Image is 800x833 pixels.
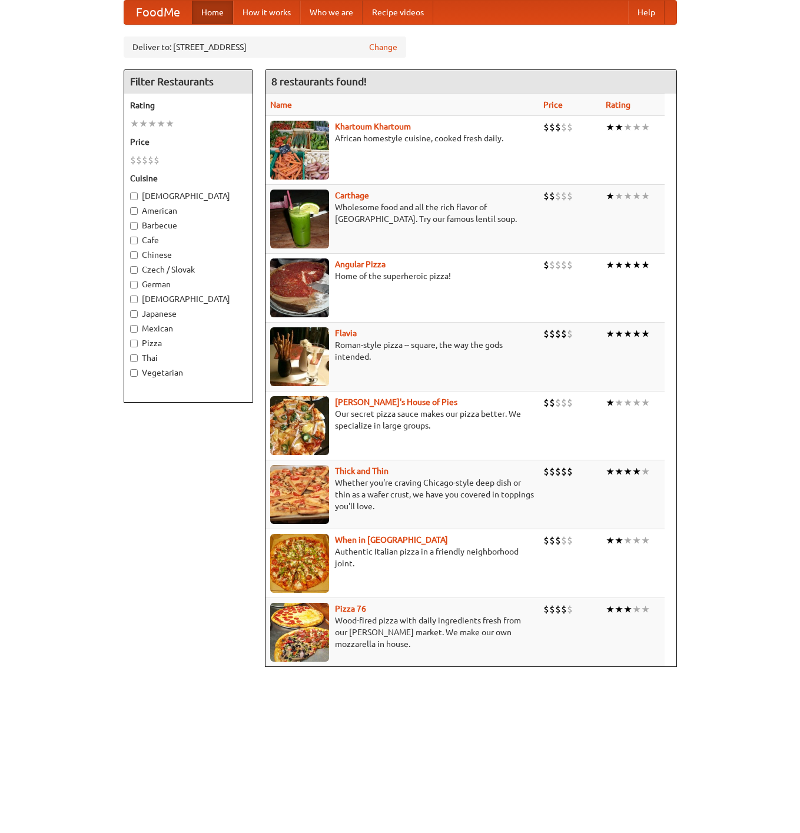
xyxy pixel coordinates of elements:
li: $ [567,603,573,616]
img: luigis.jpg [270,396,329,455]
b: When in [GEOGRAPHIC_DATA] [335,535,448,545]
li: $ [543,258,549,271]
li: $ [543,190,549,203]
label: Barbecue [130,220,247,231]
li: ★ [606,603,615,616]
li: ★ [606,534,615,547]
li: $ [136,154,142,167]
li: ★ [632,603,641,616]
li: $ [567,190,573,203]
li: $ [549,121,555,134]
a: Angular Pizza [335,260,386,269]
a: Home [192,1,233,24]
input: Japanese [130,310,138,318]
li: ★ [165,117,174,130]
label: [DEMOGRAPHIC_DATA] [130,190,247,202]
li: $ [561,396,567,409]
li: $ [561,258,567,271]
li: $ [142,154,148,167]
input: Chinese [130,251,138,259]
li: $ [549,465,555,478]
label: [DEMOGRAPHIC_DATA] [130,293,247,305]
li: $ [555,327,561,340]
li: $ [561,534,567,547]
a: Price [543,100,563,109]
p: African homestyle cuisine, cooked fresh daily. [270,132,534,144]
li: ★ [157,117,165,130]
b: Pizza 76 [335,604,366,613]
input: Barbecue [130,222,138,230]
li: ★ [623,534,632,547]
li: ★ [606,190,615,203]
li: $ [549,190,555,203]
li: $ [543,327,549,340]
input: Czech / Slovak [130,266,138,274]
h5: Price [130,136,247,148]
input: Vegetarian [130,369,138,377]
li: $ [567,465,573,478]
li: ★ [632,465,641,478]
a: Who we are [300,1,363,24]
li: $ [567,534,573,547]
input: Cafe [130,237,138,244]
li: ★ [623,121,632,134]
li: $ [561,465,567,478]
p: Our secret pizza sauce makes our pizza better. We specialize in large groups. [270,408,534,432]
p: Whether you're craving Chicago-style deep dish or thin as a wafer crust, we have you covered in t... [270,477,534,512]
li: $ [561,603,567,616]
ng-pluralize: 8 restaurants found! [271,76,367,87]
li: $ [555,465,561,478]
li: ★ [641,534,650,547]
input: Mexican [130,325,138,333]
input: [DEMOGRAPHIC_DATA] [130,296,138,303]
li: ★ [615,465,623,478]
li: $ [130,154,136,167]
li: $ [555,534,561,547]
img: pizza76.jpg [270,603,329,662]
li: ★ [632,190,641,203]
img: angular.jpg [270,258,329,317]
a: FoodMe [124,1,192,24]
label: Thai [130,352,247,364]
a: Help [628,1,665,24]
li: ★ [615,190,623,203]
li: ★ [623,327,632,340]
li: $ [555,396,561,409]
li: $ [561,327,567,340]
li: ★ [606,465,615,478]
li: ★ [632,121,641,134]
label: Vegetarian [130,367,247,379]
li: ★ [641,465,650,478]
li: ★ [606,258,615,271]
li: $ [154,154,160,167]
li: ★ [615,396,623,409]
li: ★ [623,396,632,409]
img: thick.jpg [270,465,329,524]
li: ★ [615,534,623,547]
input: American [130,207,138,215]
li: $ [543,465,549,478]
label: Japanese [130,308,247,320]
h5: Rating [130,99,247,111]
p: Authentic Italian pizza in a friendly neighborhood joint. [270,546,534,569]
a: Rating [606,100,630,109]
label: Czech / Slovak [130,264,247,276]
li: $ [543,121,549,134]
p: Roman-style pizza -- square, the way the gods intended. [270,339,534,363]
a: Thick and Thin [335,466,389,476]
li: ★ [606,396,615,409]
li: ★ [148,117,157,130]
li: ★ [632,258,641,271]
h4: Filter Restaurants [124,70,253,94]
li: $ [567,258,573,271]
div: Deliver to: [STREET_ADDRESS] [124,36,406,58]
li: $ [567,121,573,134]
li: ★ [130,117,139,130]
li: $ [555,603,561,616]
b: Flavia [335,328,357,338]
li: ★ [139,117,148,130]
h5: Cuisine [130,172,247,184]
li: ★ [632,396,641,409]
a: Carthage [335,191,369,200]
